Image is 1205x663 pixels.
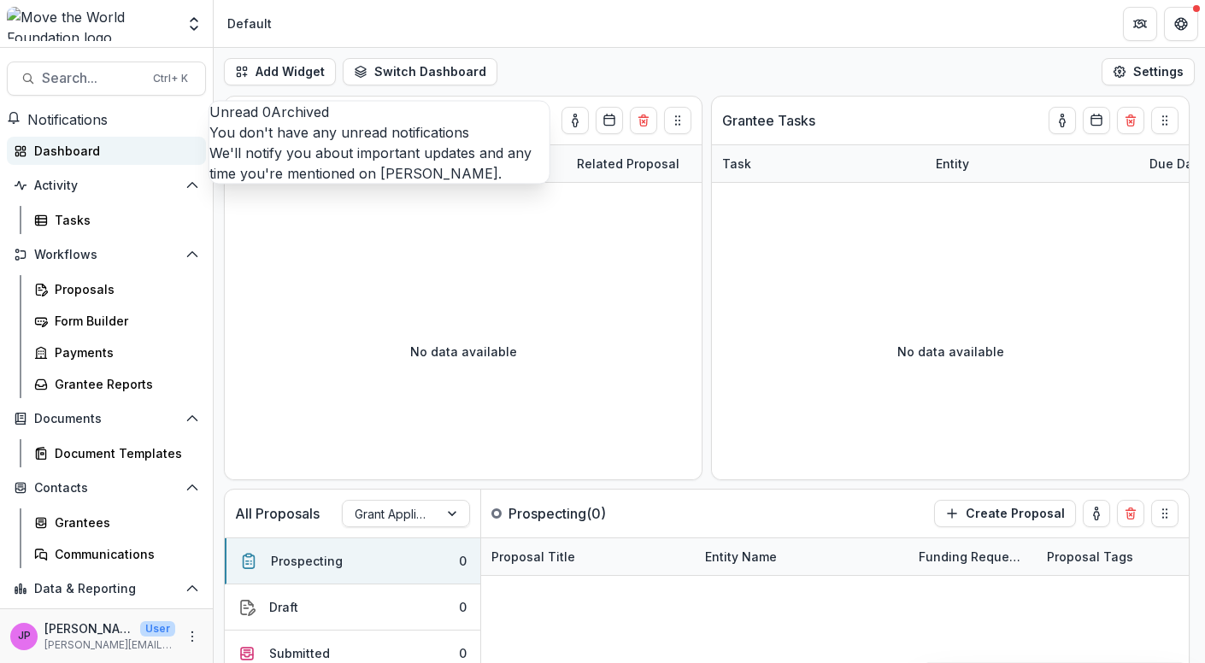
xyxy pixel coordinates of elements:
[7,172,206,199] button: Open Activity
[908,538,1037,575] div: Funding Requested
[7,62,206,96] button: Search...
[7,575,206,602] button: Open Data & Reporting
[182,626,203,647] button: More
[55,513,192,531] div: Grantees
[55,280,192,298] div: Proposals
[44,637,175,653] p: [PERSON_NAME][EMAIL_ADDRESS][DOMAIN_NAME]
[7,474,206,502] button: Open Contacts
[55,312,192,330] div: Form Builder
[1117,500,1144,527] button: Delete card
[695,548,787,566] div: Entity Name
[481,538,695,575] div: Proposal Title
[567,145,780,182] div: Related Proposal
[271,552,343,570] div: Prospecting
[235,503,320,524] p: All Proposals
[150,69,191,88] div: Ctrl + K
[227,15,272,32] div: Default
[1164,7,1198,41] button: Get Help
[55,375,192,393] div: Grantee Reports
[27,540,206,568] a: Communications
[7,241,206,268] button: Open Workflows
[209,122,550,143] p: You don't have any unread notifications
[1049,107,1076,134] button: toggle-assigned-to-me
[1037,548,1143,566] div: Proposal Tags
[42,70,143,86] span: Search...
[27,275,206,303] a: Proposals
[508,503,637,524] p: Prospecting ( 0 )
[459,644,467,662] div: 0
[27,111,108,128] span: Notifications
[34,142,192,160] div: Dashboard
[55,211,192,229] div: Tasks
[55,343,192,361] div: Payments
[1083,107,1110,134] button: Calendar
[664,107,691,134] button: Drag
[55,545,192,563] div: Communications
[1102,58,1195,85] button: Settings
[18,631,31,642] div: Jill Pappas
[27,370,206,398] a: Grantee Reports
[561,107,589,134] button: toggle-assigned-to-me
[27,307,206,335] a: Form Builder
[27,439,206,467] a: Document Templates
[459,598,467,616] div: 0
[410,343,517,361] p: No data available
[34,179,179,193] span: Activity
[1123,7,1157,41] button: Partners
[712,145,926,182] div: Task
[926,145,1139,182] div: Entity
[908,548,1037,566] div: Funding Requested
[722,110,815,131] p: Grantee Tasks
[209,143,550,184] p: We'll notify you about important updates and any time you're mentioned on [PERSON_NAME].
[926,155,979,173] div: Entity
[712,155,761,173] div: Task
[1083,500,1110,527] button: toggle-assigned-to-me
[1151,500,1179,527] button: Drag
[1151,107,1179,134] button: Drag
[567,155,690,173] div: Related Proposal
[34,481,179,496] span: Contacts
[140,621,175,637] p: User
[1117,107,1144,134] button: Delete card
[34,582,179,596] span: Data & Reporting
[224,58,336,85] button: Add Widget
[271,102,329,122] button: Archived
[182,7,206,41] button: Open entity switcher
[459,552,467,570] div: 0
[695,538,908,575] div: Entity Name
[220,11,279,36] nav: breadcrumb
[269,644,330,662] div: Submitted
[897,343,1004,361] p: No data available
[7,7,175,41] img: Move the World Foundation logo
[269,598,298,616] div: Draft
[27,338,206,367] a: Payments
[55,444,192,462] div: Document Templates
[225,538,480,584] button: Prospecting0
[343,58,497,85] button: Switch Dashboard
[596,107,623,134] button: Calendar
[209,102,271,122] button: Unread
[34,248,179,262] span: Workflows
[225,584,480,631] button: Draft0
[34,412,179,426] span: Documents
[481,548,585,566] div: Proposal Title
[630,107,657,134] button: Delete card
[27,206,206,234] a: Tasks
[262,103,271,120] span: 0
[44,619,133,637] p: [PERSON_NAME]
[934,500,1076,527] button: Create Proposal
[7,137,206,165] a: Dashboard
[7,109,108,130] button: Notifications
[27,508,206,537] a: Grantees
[7,405,206,432] button: Open Documents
